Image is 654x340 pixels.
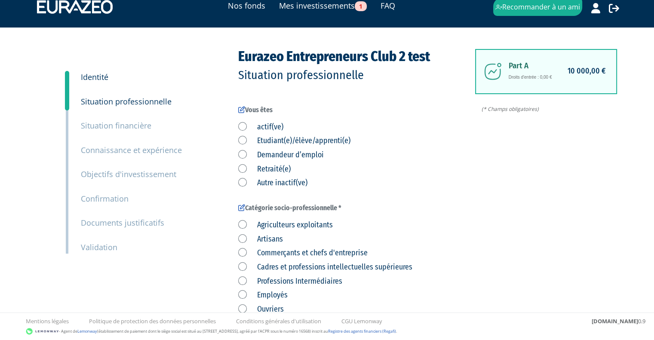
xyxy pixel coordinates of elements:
label: Agriculteurs exploitants [238,220,333,231]
small: Objectifs d'investissement [81,169,176,179]
h6: Droits d'entrée : 0,00 € [509,75,603,80]
a: 1 [65,71,69,88]
label: Retraité(e) [238,164,291,175]
img: logo-lemonway.png [26,327,59,336]
label: Cadres et professions intellectuelles supérieures [238,262,412,273]
span: Part A [509,61,603,70]
a: Lemonway [77,328,97,334]
small: Situation financière [81,120,151,131]
label: Etudiant(e)/élève/apprenti(e) [238,135,350,147]
small: Validation [81,242,117,252]
label: Commerçants et chefs d'entreprise [238,248,368,259]
h4: 10 000,00 € [568,67,606,76]
label: Vous êtes [238,105,543,115]
div: - Agent de (établissement de paiement dont le siège social est situé au [STREET_ADDRESS], agréé p... [9,327,645,336]
a: Mentions légales [26,317,69,325]
div: Eurazeo Entrepreneurs Club 2 test [238,47,475,84]
label: Artisans [238,234,283,245]
a: Politique de protection des données personnelles [89,317,216,325]
small: Connaissance et expérience [81,145,182,155]
a: CGU Lemonway [341,317,382,325]
label: Ouvriers [238,304,284,315]
label: Professions Intermédiaires [238,276,342,287]
small: Identité [81,72,108,82]
a: 2 [65,84,69,110]
small: Confirmation [81,193,129,204]
p: Situation professionnelle [238,67,475,84]
a: Conditions générales d'utilisation [236,317,321,325]
a: Registre des agents financiers (Regafi) [328,328,396,334]
strong: [DOMAIN_NAME] [592,317,638,325]
label: Autre inactif(ve) [238,178,307,189]
small: Documents justificatifs [81,217,164,228]
label: Employés [238,290,288,301]
label: Catégorie socio-professionnelle * [238,203,543,213]
label: Demandeur d’emploi [238,150,324,161]
span: 1 [355,1,367,11]
label: actif(ve) [238,122,283,133]
small: Situation professionnelle [81,96,172,107]
div: 0.9 [592,317,645,325]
